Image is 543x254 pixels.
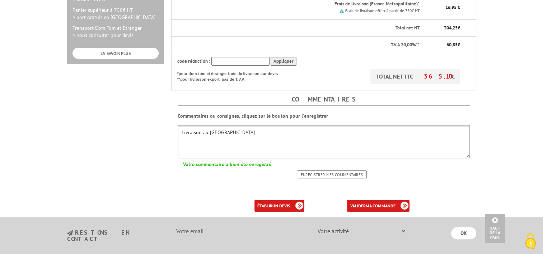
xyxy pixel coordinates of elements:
[521,232,539,250] img: Cookies (fenêtre modale)
[177,69,285,82] p: *pour dom-tom et étranger frais de livraison sur devis **pour livraison export, pas de T.V.A
[183,161,272,168] b: Votre commentaire a bien été enregistré.
[72,6,159,21] p: Panier supérieur à 750€ HT
[423,72,451,80] span: 365,10
[271,57,296,66] input: Appliquer
[370,69,460,84] p: TOTAL NET TTC €
[72,14,155,20] span: > port gratuit en [GEOGRAPHIC_DATA]
[72,48,159,59] a: EN SAVOIR PLUS
[426,25,460,32] p: €
[67,230,162,242] h3: restons en contact
[485,214,505,243] a: Haut de la page
[297,170,367,178] input: Enregistrer mes commentaires
[177,58,210,64] span: code réduction :
[426,42,460,48] p: €
[178,113,328,119] b: Commentaires ou consignes, cliquez sur le bouton pour l'enregistrer
[72,24,159,39] p: Transport Dom-Tom et Etranger
[451,227,476,239] input: OK
[254,200,304,212] a: établirun devis
[177,25,420,32] p: Total net HT
[72,32,134,38] span: > nous consulter pour devis
[272,203,290,208] b: un devis
[444,25,457,31] span: 304,25
[340,9,344,13] img: picto.png
[178,94,470,105] h4: Commentaires
[172,225,301,237] input: Votre email
[177,42,420,48] p: T.V.A 20,00%**
[518,230,543,254] button: Cookies (fenêtre modale)
[446,42,457,48] span: 60,85
[345,8,419,13] small: Frais de livraison offert à partir de 750€ HT
[347,200,409,212] a: validerma commande
[445,4,460,10] span: 16,95 €
[206,1,420,8] p: Frais de livraison (France Metropolitaine)*
[365,203,395,208] b: ma commande
[67,230,73,236] img: newsletter.jpg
